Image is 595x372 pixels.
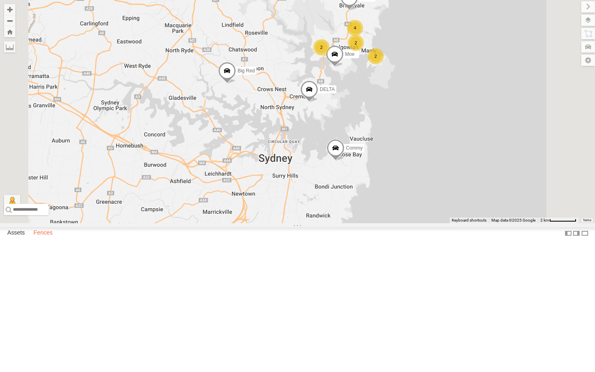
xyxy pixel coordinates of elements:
[347,20,363,36] div: 4
[583,219,591,222] a: Terms (opens in new tab)
[540,218,549,222] span: 2 km
[368,48,384,64] div: 2
[320,87,335,92] span: DELTA
[572,227,580,239] label: Dock Summary Table to the Right
[3,228,29,239] label: Assets
[491,218,535,222] span: Map data ©2025 Google
[4,26,15,37] button: Zoom Home
[564,227,572,239] label: Dock Summary Table to the Left
[346,145,363,151] span: Commy
[581,227,589,239] label: Hide Summary Table
[238,68,255,74] span: Big Red
[581,55,595,66] label: Map Settings
[4,4,15,15] button: Zoom in
[4,41,15,53] label: Measure
[313,39,329,55] div: 2
[538,218,579,223] button: Map scale: 2 km per 63 pixels
[452,218,487,223] button: Keyboard shortcuts
[348,35,364,51] div: 2
[4,15,15,26] button: Zoom out
[30,228,57,239] label: Fences
[4,195,20,211] button: Drag Pegman onto the map to open Street View
[345,51,355,57] span: Moe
